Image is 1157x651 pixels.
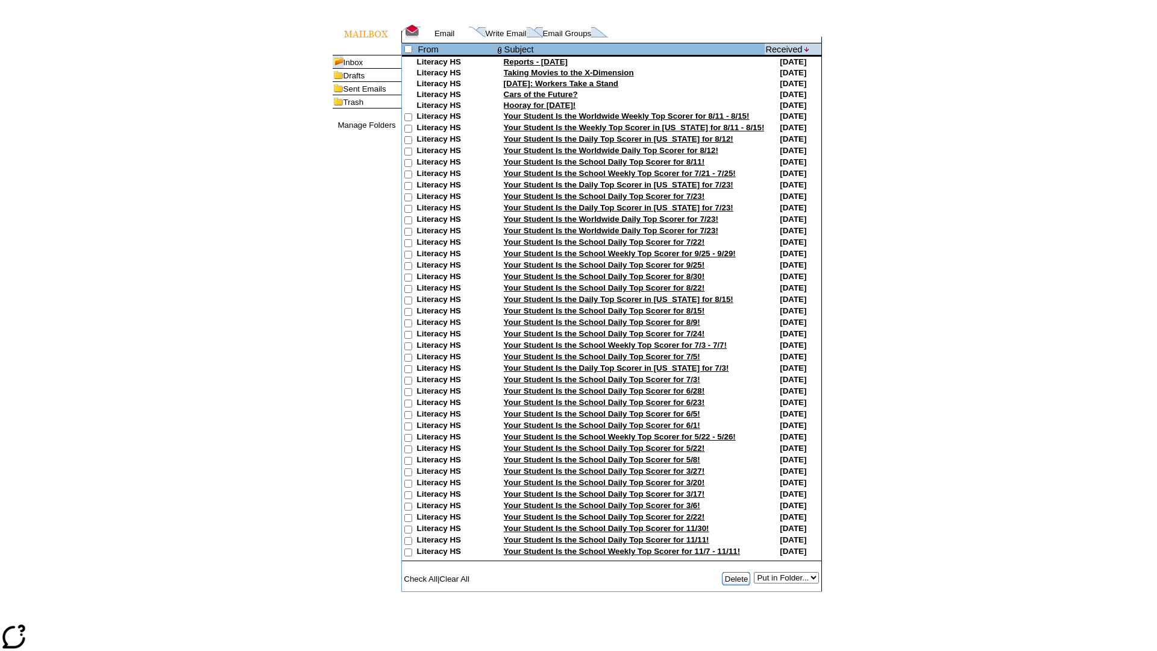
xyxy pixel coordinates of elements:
nobr: [DATE] [780,306,806,315]
td: Literacy HS [417,203,495,215]
a: Your Student Is the School Daily Top Scorer for 8/11! [504,157,705,166]
td: Literacy HS [417,341,495,352]
td: Literacy HS [417,295,495,306]
a: Write Email [486,29,527,38]
a: Your Student Is the School Weekly Top Scorer for 11/7 - 11/11! [504,547,741,556]
a: Your Student Is the School Daily Top Scorer for 7/23! [504,192,705,201]
a: Your Student Is the School Daily Top Scorer for 8/22! [504,283,705,292]
a: Your Student Is the Daily Top Scorer in [US_STATE] for 7/3! [504,363,729,373]
td: Literacy HS [417,57,495,68]
nobr: [DATE] [780,409,806,418]
a: Your Student Is the School Daily Top Scorer for 8/30! [504,272,705,281]
a: Your Student Is the Worldwide Daily Top Scorer for 8/12! [504,146,718,155]
nobr: [DATE] [780,123,806,132]
td: Literacy HS [417,101,495,112]
a: Hooray for [DATE]! [504,101,576,110]
a: Your Student Is the School Daily Top Scorer for 11/11! [504,535,709,544]
img: folder_icon_pick.gif [333,55,343,68]
a: Your Student Is the School Daily Top Scorer for 3/27! [504,467,705,476]
a: Your Student Is the School Daily Top Scorer for 3/20! [504,478,705,487]
a: Your Student Is the Worldwide Daily Top Scorer for 7/23! [504,226,718,235]
td: Literacy HS [417,272,495,283]
a: Email Groups [543,29,592,38]
td: Literacy HS [417,260,495,272]
a: Your Student Is the School Daily Top Scorer for 6/28! [504,386,705,395]
a: Your Student Is the School Daily Top Scorer for 5/22! [504,444,705,453]
nobr: [DATE] [780,249,806,258]
a: Your Student Is the School Daily Top Scorer for 6/1! [504,421,700,430]
a: Your Student Is the School Weekly Top Scorer for 7/21 - 7/25! [504,169,736,178]
td: Literacy HS [417,501,495,512]
a: Manage Folders [337,121,395,130]
a: Delete [725,574,748,583]
td: Literacy HS [417,489,495,501]
nobr: [DATE] [780,352,806,361]
nobr: [DATE] [780,192,806,201]
img: table_footer_left.gif [333,603,346,614]
td: Literacy HS [417,249,495,260]
td: Literacy HS [417,478,495,489]
td: Literacy HS [417,467,495,478]
img: table_footer_right.gif [809,603,822,614]
a: Reports - [DATE] [504,57,568,66]
td: | [402,572,522,585]
a: Your Student Is the Daily Top Scorer in [US_STATE] for 8/12! [504,134,733,143]
a: Your Student Is the School Daily Top Scorer for 3/17! [504,489,705,498]
td: Literacy HS [417,112,495,123]
nobr: [DATE] [780,524,806,533]
nobr: [DATE] [780,272,806,281]
td: Literacy HS [417,329,495,341]
td: Literacy HS [417,123,495,134]
td: Literacy HS [417,352,495,363]
a: Your Student Is the Daily Top Scorer in [US_STATE] for 8/15! [504,295,733,304]
img: arrow_down.gif [804,47,810,52]
nobr: [DATE] [780,375,806,384]
nobr: [DATE] [780,90,806,99]
nobr: [DATE] [780,318,806,327]
td: Literacy HS [417,455,495,467]
a: Your Student Is the School Daily Top Scorer for 7/24! [504,329,705,338]
nobr: [DATE] [780,180,806,189]
nobr: [DATE] [780,386,806,395]
td: Literacy HS [417,444,495,455]
nobr: [DATE] [780,112,806,121]
a: Inbox [343,58,363,67]
td: Literacy HS [417,547,495,558]
a: Your Student Is the Worldwide Daily Top Scorer for 7/23! [504,215,718,224]
td: Literacy HS [417,169,495,180]
td: Literacy HS [417,157,495,169]
a: Clear All [439,574,469,583]
nobr: [DATE] [780,501,806,510]
nobr: [DATE] [780,79,806,88]
td: Literacy HS [417,215,495,226]
nobr: [DATE] [780,535,806,544]
nobr: [DATE] [780,203,806,212]
td: Literacy HS [417,398,495,409]
a: Trash [343,98,364,107]
img: attach file [496,44,503,55]
nobr: [DATE] [780,283,806,292]
a: Your Student Is the School Weekly Top Scorer for 5/22 - 5/26! [504,432,736,441]
nobr: [DATE] [780,432,806,441]
nobr: [DATE] [780,226,806,235]
td: Literacy HS [417,512,495,524]
nobr: [DATE] [780,57,806,66]
td: Literacy HS [417,409,495,421]
a: Your Student Is the Daily Top Scorer in [US_STATE] for 7/23! [504,203,733,212]
a: Your Student Is the School Daily Top Scorer for 8/15! [504,306,705,315]
td: Literacy HS [417,535,495,547]
td: Literacy HS [417,226,495,237]
a: From [418,45,439,54]
a: Your Student Is the Daily Top Scorer in [US_STATE] for 7/23! [504,180,733,189]
nobr: [DATE] [780,512,806,521]
td: Literacy HS [417,363,495,375]
img: folder_icon.gif [333,82,343,95]
a: Your Student Is the School Daily Top Scorer for 9/25! [504,260,705,269]
td: Literacy HS [417,79,495,90]
nobr: [DATE] [780,295,806,304]
nobr: [DATE] [780,134,806,143]
a: Cars of the Future? [504,90,578,99]
nobr: [DATE] [780,101,806,110]
nobr: [DATE] [780,237,806,247]
nobr: [DATE] [780,146,806,155]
